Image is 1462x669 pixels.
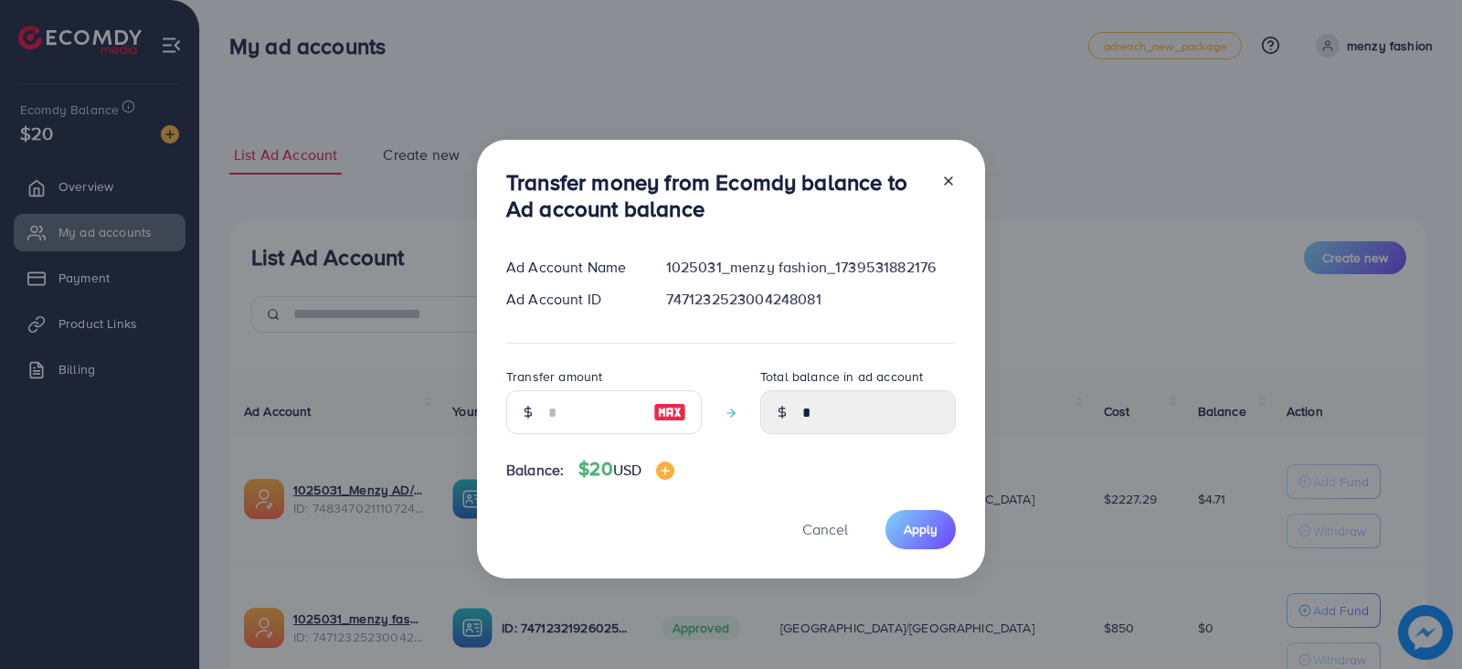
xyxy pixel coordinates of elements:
h4: $20 [578,458,674,481]
div: 7471232523004248081 [652,289,970,310]
button: Apply [885,510,956,549]
div: Ad Account ID [492,289,652,310]
div: Ad Account Name [492,257,652,278]
label: Transfer amount [506,367,602,386]
img: image [653,401,686,423]
span: Cancel [802,519,848,539]
h3: Transfer money from Ecomdy balance to Ad account balance [506,169,927,222]
div: 1025031_menzy fashion_1739531882176 [652,257,970,278]
label: Total balance in ad account [760,367,923,386]
img: image [656,462,674,480]
span: USD [613,460,641,480]
span: Balance: [506,460,564,481]
span: Apply [904,520,938,538]
button: Cancel [779,510,871,549]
